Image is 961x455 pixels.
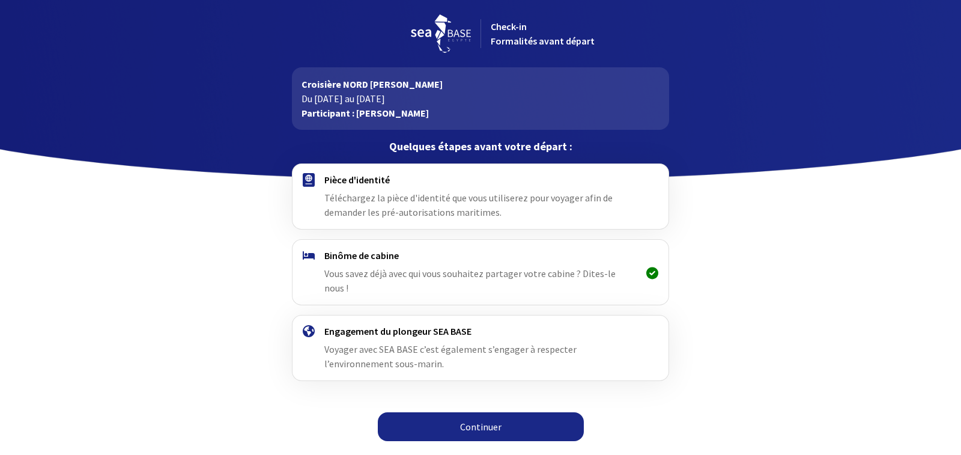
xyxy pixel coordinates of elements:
[302,91,659,106] p: Du [DATE] au [DATE]
[324,249,636,261] h4: Binôme de cabine
[303,251,315,260] img: binome.svg
[292,139,668,154] p: Quelques étapes avant votre départ :
[324,343,577,370] span: Voyager avec SEA BASE c’est également s’engager à respecter l’environnement sous-marin.
[411,14,471,53] img: logo_seabase.svg
[302,106,659,120] p: Participant : [PERSON_NAME]
[302,77,659,91] p: Croisière NORD [PERSON_NAME]
[303,173,315,187] img: passport.svg
[491,20,595,47] span: Check-in Formalités avant départ
[324,325,636,337] h4: Engagement du plongeur SEA BASE
[324,267,616,294] span: Vous savez déjà avec qui vous souhaitez partager votre cabine ? Dites-le nous !
[324,192,613,218] span: Téléchargez la pièce d'identité que vous utiliserez pour voyager afin de demander les pré-autoris...
[324,174,636,186] h4: Pièce d'identité
[303,325,315,337] img: engagement.svg
[378,412,584,441] a: Continuer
